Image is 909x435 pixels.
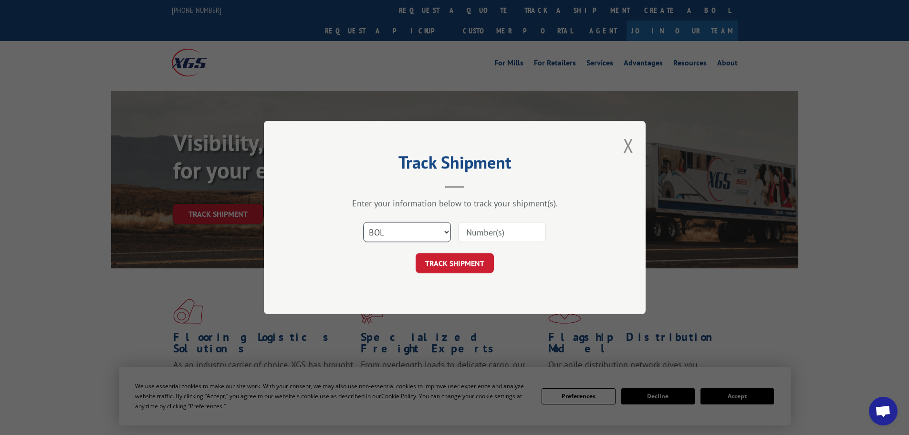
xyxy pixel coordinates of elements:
button: Close modal [623,133,634,158]
input: Number(s) [458,222,546,242]
div: Open chat [869,397,898,425]
div: Enter your information below to track your shipment(s). [312,198,598,209]
button: TRACK SHIPMENT [416,253,494,273]
h2: Track Shipment [312,156,598,174]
